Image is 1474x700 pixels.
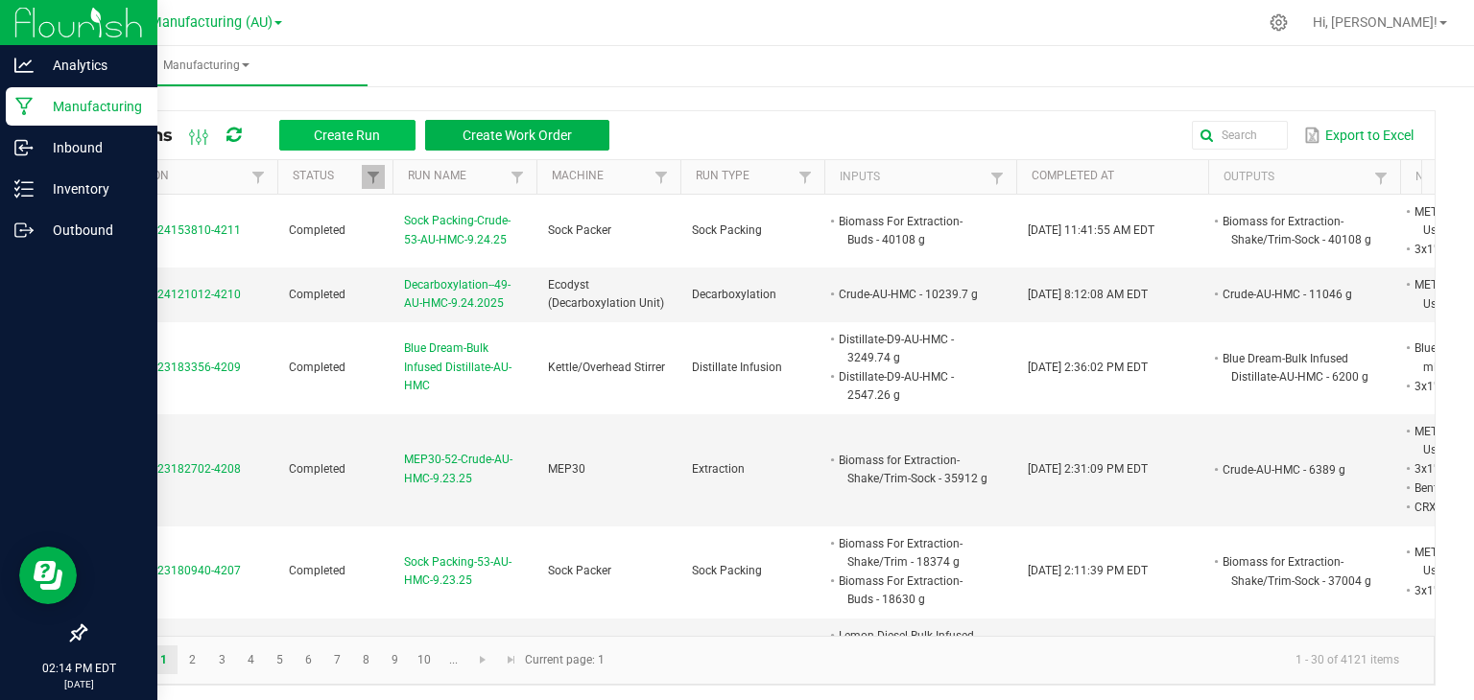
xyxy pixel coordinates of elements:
[836,212,987,249] li: Biomass For Extraction-Buds - 40108 g
[824,160,1016,195] th: Inputs
[381,645,409,674] a: Page 9
[836,367,987,405] li: Distillate-D9-AU-HMC - 2547.26 g
[469,645,497,674] a: Go to the next page
[836,285,987,304] li: Crude-AU-HMC - 10239.7 g
[247,165,270,189] a: Filter
[289,361,345,374] span: Completed
[1208,160,1400,195] th: Outputs
[548,278,664,310] span: Ecodyst (Decarboxylation Unit)
[411,645,439,674] a: Page 10
[97,361,241,374] span: MP-20250923183356-4209
[692,223,762,237] span: Sock Packing
[1028,223,1154,237] span: [DATE] 11:41:55 AM EDT
[150,645,178,674] a: Page 1
[692,288,776,301] span: Decarboxylation
[552,169,649,184] a: MachineSortable
[1313,14,1438,30] span: Hi, [PERSON_NAME]!
[14,221,34,240] inline-svg: Outbound
[34,54,149,77] p: Analytics
[9,677,149,691] p: [DATE]
[237,645,265,674] a: Page 4
[616,644,1415,676] kendo-pager-info: 1 - 30 of 4121 items
[650,165,673,189] a: Filter
[295,645,322,674] a: Page 6
[404,339,525,395] span: Blue Dream-Bulk Infused Distillate-AU-HMC
[97,462,241,476] span: MP-20250923182702-4208
[696,169,793,184] a: Run TypeSortable
[836,451,987,488] li: Biomass for Extraction-Shake/Trim-Sock - 35912 g
[266,645,294,674] a: Page 5
[1220,552,1371,590] li: Biomass for Extraction-Shake/Trim-Sock - 37004 g
[34,95,149,118] p: Manufacturing
[404,451,525,487] span: MEP30-52-Crude-AU-HMC-9.23.25
[1220,349,1371,386] li: Blue Dream-Bulk Infused Distillate-AU-HMC - 6200 g
[97,223,241,237] span: MP-20250924153810-4211
[14,56,34,75] inline-svg: Analytics
[1299,119,1418,152] button: Export to Excel
[208,645,236,674] a: Page 3
[836,330,987,367] li: Distillate-D9-AU-HMC - 3249.74 g
[314,128,380,143] span: Create Run
[14,138,34,157] inline-svg: Inbound
[548,223,611,237] span: Sock Packer
[404,212,525,248] span: Sock Packing-Crude-53-AU-HMC-9.24.25
[1192,121,1288,150] input: Search
[548,564,611,577] span: Sock Packer
[289,223,345,237] span: Completed
[110,14,273,31] span: Stash Manufacturing (AU)
[1220,212,1371,249] li: Biomass for Extraction-Shake/Trim-Sock - 40108 g
[1220,285,1371,304] li: Crude-AU-HMC - 11046 g
[1028,564,1148,577] span: [DATE] 2:11:39 PM EDT
[279,120,416,151] button: Create Run
[463,128,572,143] span: Create Work Order
[692,462,745,476] span: Extraction
[289,288,345,301] span: Completed
[504,652,519,667] span: Go to the last page
[34,177,149,200] p: Inventory
[34,219,149,242] p: Outbound
[34,136,149,159] p: Inbound
[1028,462,1148,476] span: [DATE] 2:31:09 PM EDT
[692,361,782,374] span: Distillate Infusion
[408,169,505,184] a: Run NameSortable
[46,46,368,86] a: Manufacturing
[362,165,385,189] a: Filter
[293,169,361,184] a: StatusSortable
[506,165,529,189] a: Filter
[1267,13,1291,32] div: Manage settings
[440,645,467,674] a: Page 11
[497,645,525,674] a: Go to the last page
[1028,288,1148,301] span: [DATE] 8:12:08 AM EDT
[289,462,345,476] span: Completed
[548,462,585,476] span: MEP30
[19,547,77,604] iframe: Resource center
[178,645,206,674] a: Page 2
[836,626,987,683] li: Lemon Diesel-Bulk Infused Shake/Trim-AU-HMC - 2340 g
[1369,166,1392,190] a: Filter
[97,564,241,577] span: MP-20250923180940-4207
[794,165,817,189] a: Filter
[1220,460,1371,479] li: Crude-AU-HMC - 6389 g
[97,288,241,301] span: MP-20250924121012-4210
[85,636,1435,685] kendo-pager: Current page: 1
[352,645,380,674] a: Page 8
[9,660,149,677] p: 02:14 PM EDT
[404,276,525,313] span: Decarboxylation--49-AU-HMC-9.24.2025
[548,361,665,374] span: Kettle/Overhead Stirrer
[836,534,987,572] li: Biomass For Extraction-Shake/Trim - 18374 g
[425,120,609,151] button: Create Work Order
[46,58,368,74] span: Manufacturing
[404,553,525,590] span: Sock Packing-53-AU-HMC-9.23.25
[986,166,1009,190] a: Filter
[836,572,987,609] li: Biomass For Extraction-Buds - 18630 g
[289,564,345,577] span: Completed
[14,179,34,198] inline-svg: Inventory
[1032,169,1201,184] a: Completed AtSortable
[100,169,246,184] a: ExtractionSortable
[100,119,624,152] div: All Runs
[14,97,34,116] inline-svg: Manufacturing
[1028,361,1148,374] span: [DATE] 2:36:02 PM EDT
[323,645,351,674] a: Page 7
[692,564,762,577] span: Sock Packing
[475,652,490,667] span: Go to the next page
